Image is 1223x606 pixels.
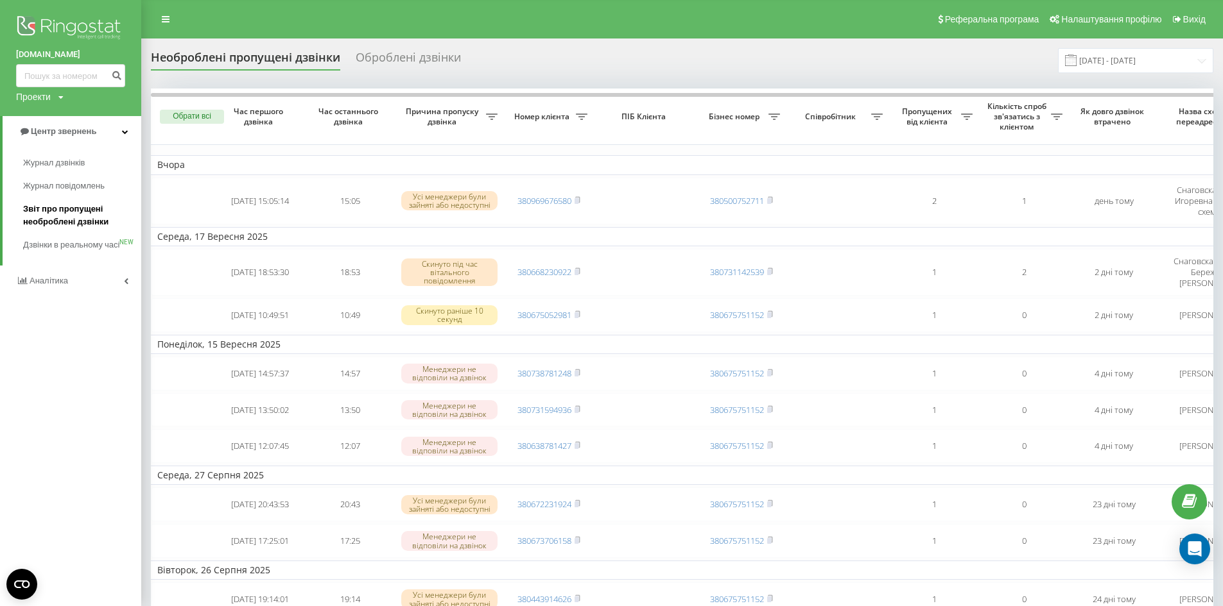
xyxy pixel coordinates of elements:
[979,393,1069,427] td: 0
[6,569,37,600] button: Open CMP widget
[215,393,305,427] td: [DATE] 13:50:02
[23,151,141,174] a: Журнал дзвінків
[305,429,395,463] td: 12:07
[979,524,1069,558] td: 0
[401,305,498,324] div: Скинуто раніше 10 секунд
[30,276,68,285] span: Аналiтика
[979,298,1069,332] td: 0
[401,364,498,383] div: Менеджери не відповіли на дзвінок
[605,112,686,122] span: ПІБ Клієнта
[710,195,764,206] a: 380500752711
[215,178,305,224] td: [DATE] 15:05:14
[16,90,51,103] div: Проекти
[305,178,395,224] td: 15:05
[401,400,498,419] div: Менеджери не відповіли на дзвінок
[517,593,571,605] a: 380443914626
[23,180,105,192] span: Журнал повідомлень
[985,101,1051,131] span: Кількість спроб зв'язатись з клієнтом
[510,112,576,122] span: Номер клієнта
[305,393,395,427] td: 13:50
[215,357,305,391] td: [DATE] 14:57:37
[1183,14,1206,24] span: Вихід
[1069,178,1159,224] td: день тому
[793,112,871,122] span: Співробітник
[517,404,571,416] a: 380731594936
[710,367,764,379] a: 380675751152
[1069,298,1159,332] td: 2 дні тому
[889,524,979,558] td: 1
[23,174,141,198] a: Журнал повідомлень
[1069,249,1159,296] td: 2 дні тому
[517,440,571,451] a: 380638781427
[889,393,979,427] td: 1
[16,13,125,45] img: Ringostat logo
[1069,393,1159,427] td: 4 дні тому
[979,429,1069,463] td: 0
[889,487,979,521] td: 1
[979,357,1069,391] td: 0
[305,524,395,558] td: 17:25
[31,126,96,136] span: Центр звернень
[401,495,498,514] div: Усі менеджери були зайняті або недоступні
[1179,534,1210,564] div: Open Intercom Messenger
[215,249,305,296] td: [DATE] 18:53:30
[1079,106,1149,126] span: Як довго дзвінок втрачено
[151,51,340,71] div: Необроблені пропущені дзвінки
[305,487,395,521] td: 20:43
[1069,487,1159,521] td: 23 дні тому
[305,357,395,391] td: 14:57
[1061,14,1161,24] span: Налаштування профілю
[305,298,395,332] td: 10:49
[710,266,764,278] a: 380731142539
[979,487,1069,521] td: 0
[517,367,571,379] a: 380738781248
[3,116,141,147] a: Центр звернень
[889,178,979,224] td: 2
[517,309,571,321] a: 380675052981
[889,357,979,391] td: 1
[710,440,764,451] a: 380675751152
[315,106,385,126] span: Час останнього дзвінка
[401,258,498,287] div: Скинуто під час вітального повідомлення
[889,249,979,296] td: 1
[710,498,764,510] a: 380675751152
[979,178,1069,224] td: 1
[945,14,1039,24] span: Реферальна програма
[305,249,395,296] td: 18:53
[356,51,461,71] div: Оброблені дзвінки
[401,437,498,456] div: Менеджери не відповіли на дзвінок
[517,498,571,510] a: 380672231924
[401,191,498,210] div: Усі менеджери були зайняті або недоступні
[16,48,125,61] a: [DOMAIN_NAME]
[215,298,305,332] td: [DATE] 10:49:51
[1069,357,1159,391] td: 4 дні тому
[517,535,571,546] a: 380673706158
[517,266,571,278] a: 380668230922
[710,593,764,605] a: 380675751152
[896,106,961,126] span: Пропущених від клієнта
[517,195,571,206] a: 380969676580
[215,487,305,521] td: [DATE] 20:43:53
[703,112,768,122] span: Бізнес номер
[23,203,135,228] span: Звіт про пропущені необроблені дзвінки
[23,198,141,233] a: Звіт про пропущені необроблені дзвінки
[215,429,305,463] td: [DATE] 12:07:45
[979,249,1069,296] td: 2
[160,110,224,124] button: Обрати всі
[401,531,498,550] div: Менеджери не відповіли на дзвінок
[225,106,295,126] span: Час першого дзвінка
[215,524,305,558] td: [DATE] 17:25:01
[889,298,979,332] td: 1
[710,404,764,416] a: 380675751152
[23,239,119,251] span: Дзвінки в реальному часі
[1069,429,1159,463] td: 4 дні тому
[710,535,764,546] a: 380675751152
[889,429,979,463] td: 1
[1069,524,1159,558] td: 23 дні тому
[16,64,125,87] input: Пошук за номером
[401,106,486,126] span: Причина пропуску дзвінка
[23,156,85,169] span: Журнал дзвінків
[23,233,141,257] a: Дзвінки в реальному часіNEW
[710,309,764,321] a: 380675751152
